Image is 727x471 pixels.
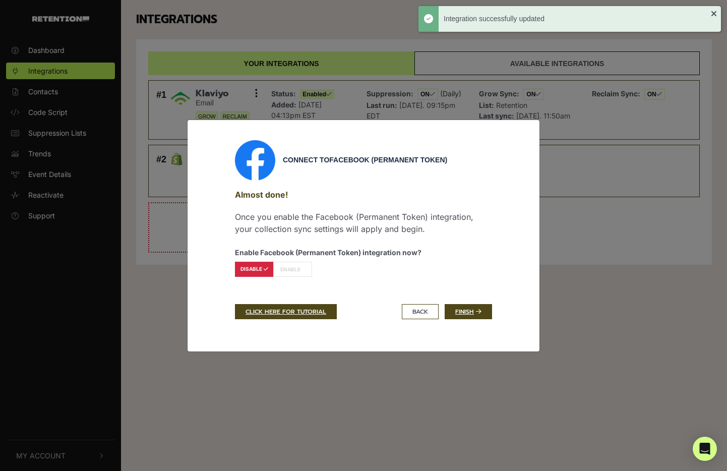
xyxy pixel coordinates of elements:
div: Integration successfully updated [444,14,711,24]
label: ENABLE [273,262,312,277]
strong: Enable Facebook (Permanent Token) integration now? [235,248,421,257]
label: DISABLE [235,262,274,277]
span: Facebook (Permanent Token) [329,156,447,164]
div: Open Intercom Messenger [693,437,717,461]
img: Facebook (Permanent Token) [235,140,275,181]
div: Connect to [283,155,492,165]
strong: Almost done! [235,190,288,200]
p: Once you enable the Facebook (Permanent Token) integration, your collection sync settings will ap... [235,211,492,235]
